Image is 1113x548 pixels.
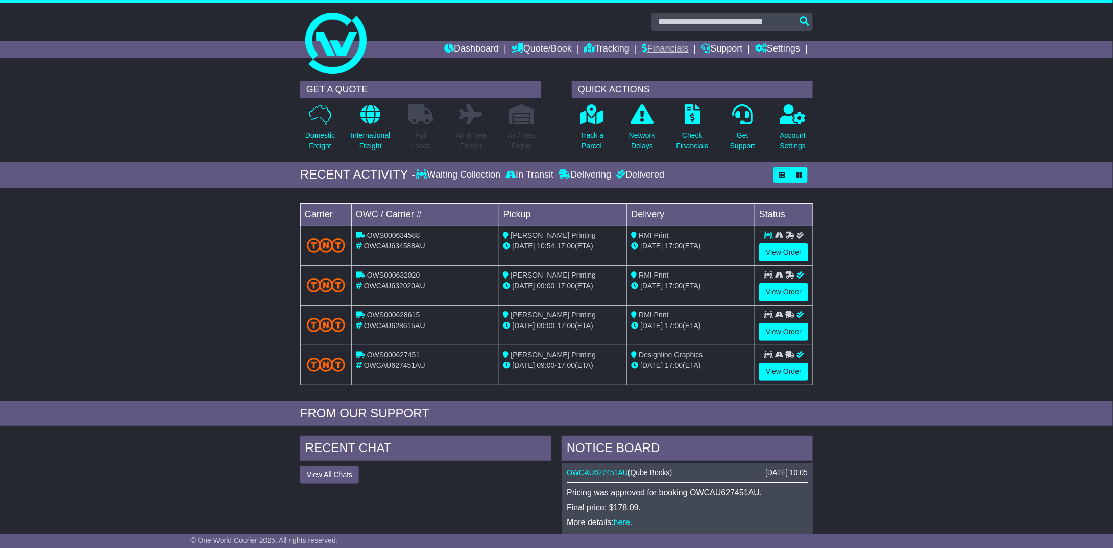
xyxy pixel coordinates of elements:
[585,41,630,58] a: Tracking
[579,104,604,157] a: Track aParcel
[631,360,751,371] div: (ETA)
[640,361,663,369] span: [DATE]
[364,361,425,369] span: OWCAU627451AU
[580,130,603,152] p: Track a Parcel
[614,169,664,181] div: Delivered
[557,361,575,369] span: 17:00
[307,318,345,332] img: TNT_Domestic.png
[300,406,813,421] div: FROM OUR SUPPORT
[665,282,683,290] span: 17:00
[511,271,596,279] span: [PERSON_NAME] Printing
[190,536,338,544] span: © One World Courier 2025. All rights reserved.
[456,130,486,152] p: Air & Sea Freight
[640,321,663,330] span: [DATE]
[301,203,352,226] td: Carrier
[780,130,806,152] p: Account Settings
[537,282,555,290] span: 09:00
[759,323,808,341] a: View Order
[780,104,807,157] a: AccountSettings
[567,488,808,497] p: Pricing was approved for booking OWCAU627451AU.
[364,282,425,290] span: OWCAU632020AU
[567,468,808,477] div: ( )
[639,231,668,239] span: RMI Print
[639,271,668,279] span: RMI Print
[367,351,420,359] span: OWS000627451
[537,242,555,250] span: 10:54
[640,242,663,250] span: [DATE]
[305,130,335,152] p: Domestic Freight
[367,311,420,319] span: OWS000628615
[364,321,425,330] span: OWCAU628615AU
[572,81,813,98] div: QUICK ACTIONS
[351,130,390,152] p: International Freight
[503,281,623,291] div: - (ETA)
[701,41,743,58] a: Support
[755,203,813,226] td: Status
[307,278,345,292] img: TNT_Domestic.png
[562,436,813,463] div: NOTICE BOARD
[305,104,335,157] a: DomesticFreight
[676,130,709,152] p: Check Financials
[631,281,751,291] div: (ETA)
[307,358,345,371] img: TNT_Domestic.png
[352,203,499,226] td: OWC / Carrier #
[300,81,541,98] div: GET A QUOTE
[557,242,575,250] span: 17:00
[730,130,755,152] p: Get Support
[511,231,596,239] span: [PERSON_NAME] Printing
[537,321,555,330] span: 09:00
[444,41,499,58] a: Dashboard
[513,361,535,369] span: [DATE]
[367,271,420,279] span: OWS000632020
[639,311,668,319] span: RMI Print
[556,169,614,181] div: Delivering
[759,243,808,261] a: View Order
[629,130,655,152] p: Network Delays
[640,282,663,290] span: [DATE]
[557,282,575,290] span: 17:00
[627,203,755,226] td: Delivery
[513,282,535,290] span: [DATE]
[507,130,535,152] p: Air / Sea Depot
[511,311,596,319] span: [PERSON_NAME] Printing
[631,320,751,331] div: (ETA)
[567,517,808,527] p: More details: .
[642,41,689,58] a: Financials
[665,242,683,250] span: 17:00
[367,231,420,239] span: OWS000634588
[759,363,808,381] a: View Order
[614,518,630,527] a: here
[537,361,555,369] span: 09:00
[307,238,345,252] img: TNT_Domestic.png
[513,321,535,330] span: [DATE]
[511,351,596,359] span: [PERSON_NAME] Printing
[499,203,627,226] td: Pickup
[567,468,628,477] a: OWCAU627451AU
[665,321,683,330] span: 17:00
[503,360,623,371] div: - (ETA)
[408,130,433,152] p: Full Loads
[759,283,808,301] a: View Order
[557,321,575,330] span: 17:00
[503,169,556,181] div: In Transit
[503,320,623,331] div: - (ETA)
[567,503,808,512] p: Final price: $178.09.
[639,351,703,359] span: Designline Graphics
[765,468,808,477] div: [DATE] 10:05
[665,361,683,369] span: 17:00
[513,242,535,250] span: [DATE]
[730,104,756,157] a: GetSupport
[300,466,359,484] button: View All Chats
[503,241,623,252] div: - (ETA)
[416,169,503,181] div: Waiting Collection
[300,436,551,463] div: RECENT CHAT
[300,167,416,182] div: RECENT ACTIVITY -
[364,242,425,250] span: OWCAU634588AU
[755,41,800,58] a: Settings
[628,104,656,157] a: NetworkDelays
[512,41,572,58] a: Quote/Book
[631,468,670,477] span: Qube Books
[676,104,709,157] a: CheckFinancials
[350,104,391,157] a: InternationalFreight
[631,241,751,252] div: (ETA)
